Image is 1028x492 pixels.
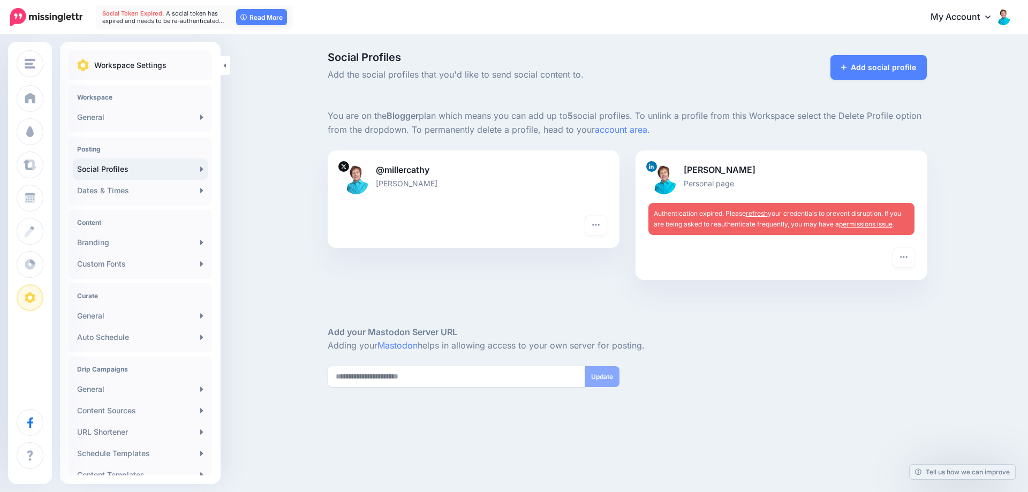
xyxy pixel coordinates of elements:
a: Custom Fonts [73,253,208,275]
a: My Account [920,4,1012,31]
a: General [73,305,208,327]
a: Tell us how we can improve [910,465,1015,479]
img: kBBnyzRo-43116.jpg [341,163,372,194]
a: Dates & Times [73,180,208,201]
a: Add social profile [830,55,927,80]
span: Social Profiles [328,52,722,63]
p: [PERSON_NAME] [341,177,607,190]
button: Update [585,366,619,387]
p: Workspace Settings [94,59,167,72]
p: @millercathy [341,163,607,177]
a: General [73,107,208,128]
h4: Posting [77,145,203,153]
b: 5 [568,110,573,121]
a: URL Shortener [73,421,208,443]
a: Schedule Templates [73,443,208,464]
a: General [73,379,208,400]
a: Auto Schedule [73,327,208,348]
p: Adding your helps in allowing access to your own server for posting. [328,339,927,353]
p: You are on the plan which means you can add up to social profiles. To unlink a profile from this ... [328,109,927,137]
p: Personal page [648,177,914,190]
img: Missinglettr [10,8,82,26]
span: Authentication expired. Please your credentials to prevent disruption. If you are being asked to ... [654,209,901,228]
img: 1705614725356-43118.png [648,163,679,194]
a: Branding [73,232,208,253]
h4: Workspace [77,93,203,101]
a: Content Templates [73,464,208,486]
a: permissions issue [839,220,893,228]
span: Add the social profiles that you'd like to send social content to. [328,68,722,82]
p: [PERSON_NAME] [648,163,914,177]
a: Social Profiles [73,158,208,180]
h5: Add your Mastodon Server URL [328,326,927,339]
h4: Curate [77,292,203,300]
a: account area [595,124,647,135]
h4: Drip Campaigns [77,365,203,373]
a: Mastodon [377,340,418,351]
a: refresh [746,209,768,217]
img: settings.png [77,59,89,71]
span: A social token has expired and needs to be re-authenticated… [102,10,224,25]
a: Read More [236,9,287,25]
b: Blogger [387,110,419,121]
span: Social Token Expired. [102,10,164,17]
img: menu.png [25,59,35,69]
h4: Content [77,218,203,226]
a: Content Sources [73,400,208,421]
